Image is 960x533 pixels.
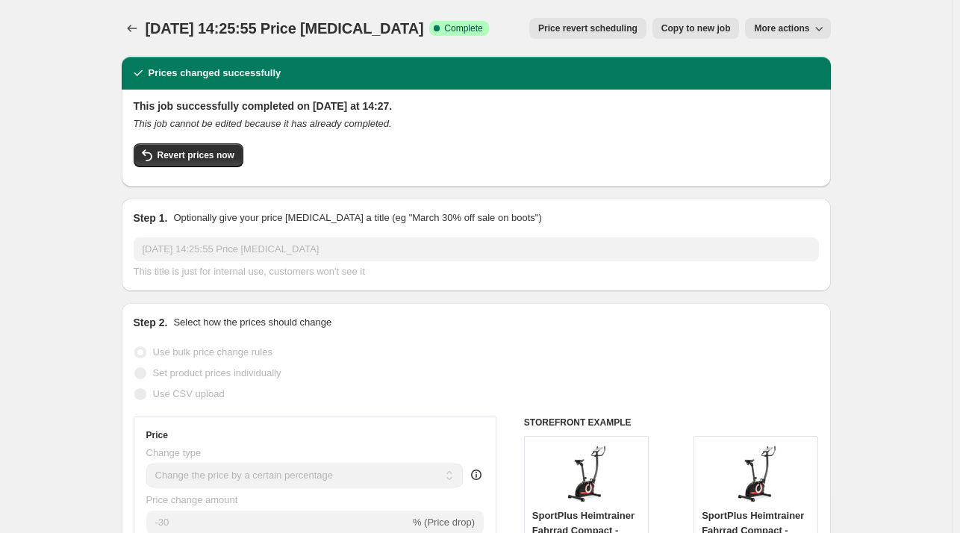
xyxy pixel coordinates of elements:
span: Use bulk price change rules [153,346,272,358]
button: Price revert scheduling [529,18,646,39]
span: % (Price drop) [413,517,475,528]
i: This job cannot be edited because it has already completed. [134,118,392,129]
input: 30% off holiday sale [134,237,819,261]
span: More actions [754,22,809,34]
img: 61De-M0r0JL_80x.jpg [556,444,616,504]
h3: Price [146,429,168,441]
div: help [469,467,484,482]
span: Use CSV upload [153,388,225,399]
h2: Step 2. [134,315,168,330]
p: Select how the prices should change [173,315,331,330]
span: Complete [444,22,482,34]
img: 61De-M0r0JL_80x.jpg [726,444,786,504]
span: [DATE] 14:25:55 Price [MEDICAL_DATA] [146,20,424,37]
button: Revert prices now [134,143,243,167]
h2: Prices changed successfully [149,66,281,81]
button: Copy to new job [652,18,740,39]
button: Price change jobs [122,18,143,39]
span: Copy to new job [661,22,731,34]
p: Optionally give your price [MEDICAL_DATA] a title (eg "March 30% off sale on boots") [173,211,541,225]
h6: STOREFRONT EXAMPLE [524,417,819,428]
span: Price change amount [146,494,238,505]
span: Price revert scheduling [538,22,638,34]
span: Change type [146,447,202,458]
h2: Step 1. [134,211,168,225]
span: This title is just for internal use, customers won't see it [134,266,365,277]
span: Set product prices individually [153,367,281,378]
button: More actions [745,18,830,39]
span: Revert prices now [158,149,234,161]
h2: This job successfully completed on [DATE] at 14:27. [134,99,819,113]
